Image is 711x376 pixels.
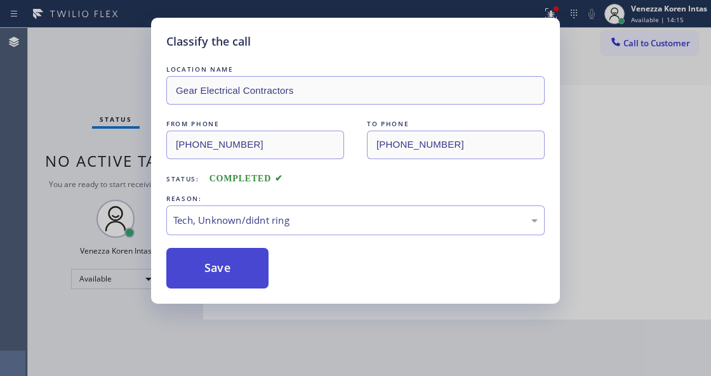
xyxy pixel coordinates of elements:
[367,131,545,159] input: To phone
[209,174,283,183] span: COMPLETED
[166,131,344,159] input: From phone
[166,174,199,183] span: Status:
[166,248,269,288] button: Save
[166,33,251,50] h5: Classify the call
[166,192,545,205] div: REASON:
[166,117,344,131] div: FROM PHONE
[367,117,545,131] div: TO PHONE
[166,63,545,76] div: LOCATION NAME
[173,213,538,228] div: Tech, Unknown/didnt ring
